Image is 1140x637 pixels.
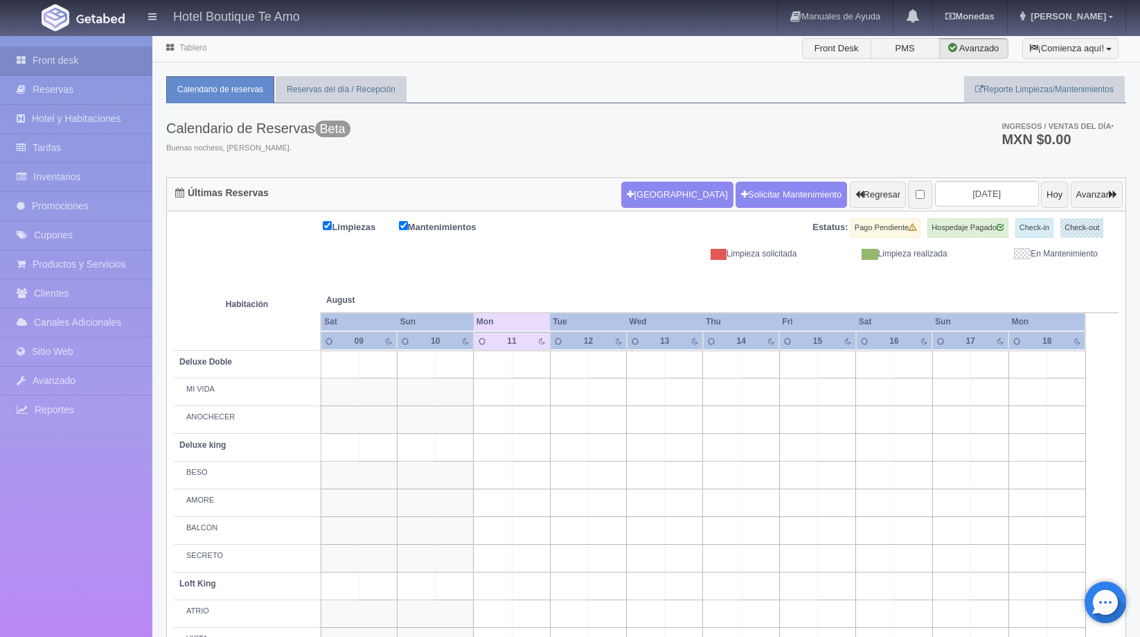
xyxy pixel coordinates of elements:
[424,335,447,347] div: 10
[850,218,920,238] label: Pago Pendiente
[326,295,468,306] span: August
[1015,218,1053,238] label: Check-in
[500,335,523,347] div: 11
[964,76,1125,103] a: Reporte Limpiezas/Mantenimientos
[179,357,232,367] b: Deluxe Doble
[1022,38,1119,59] button: ¡Comienza aquí!
[179,412,315,423] div: ANOCHECER
[323,218,396,234] label: Limpiezas
[166,121,350,136] h3: Calendario de Reservas
[812,221,848,234] label: Estatus:
[736,182,847,208] a: Solicitar Mantenimiento
[348,335,371,347] div: 09
[729,335,752,347] div: 14
[179,606,315,617] div: ATRIO
[173,7,300,24] h4: Hotel Boutique Te Amo
[397,313,473,331] th: Sun
[657,248,807,260] div: Limpieza solicitada
[166,76,274,103] a: Calendario de reservas
[621,182,733,208] button: [GEOGRAPHIC_DATA]
[175,188,269,198] h4: Últimas Reservas
[802,38,871,59] label: Front Desk
[850,182,906,208] button: Regresar
[315,121,350,137] span: Beta
[1001,132,1114,146] h3: MXN $0.00
[76,13,125,24] img: Getabed
[179,523,315,534] div: BALCON
[871,38,940,59] label: PMS
[882,335,905,347] div: 16
[323,221,332,230] input: Limpiezas
[226,300,268,310] strong: Habitación
[399,218,497,234] label: Mantenimientos
[806,335,829,347] div: 15
[179,467,315,478] div: BESO
[321,313,397,331] th: Sat
[179,43,206,53] a: Tablero
[958,248,1108,260] div: En Mantenimiento
[703,313,779,331] th: Thu
[1071,182,1123,208] button: Avanzar
[179,579,216,588] b: Loft King
[577,335,600,347] div: 12
[927,218,1008,238] label: Hospedaje Pagado
[653,335,676,347] div: 13
[42,4,69,31] img: Getabed
[627,313,703,331] th: Wed
[807,248,957,260] div: Limpieza realizada
[856,313,932,331] th: Sat
[1060,218,1103,238] label: Check-out
[179,384,315,395] div: MI VIDA
[179,440,226,450] b: Deluxe king
[474,313,550,331] th: Mon
[939,38,1008,59] label: Avanzado
[276,76,407,103] a: Reservas del día / Recepción
[550,313,626,331] th: Tue
[1035,335,1059,347] div: 18
[945,11,994,21] b: Monedas
[399,221,408,230] input: Mantenimientos
[1008,313,1085,331] th: Mon
[179,550,315,561] div: SECRETO
[166,143,350,154] span: Buenas nochess, [PERSON_NAME].
[779,313,855,331] th: Fri
[932,313,1008,331] th: Sun
[959,335,982,347] div: 17
[179,495,315,506] div: AMORE
[1041,182,1068,208] button: Hoy
[1001,122,1114,130] span: Ingresos / Ventas del día
[1027,11,1106,21] span: [PERSON_NAME]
